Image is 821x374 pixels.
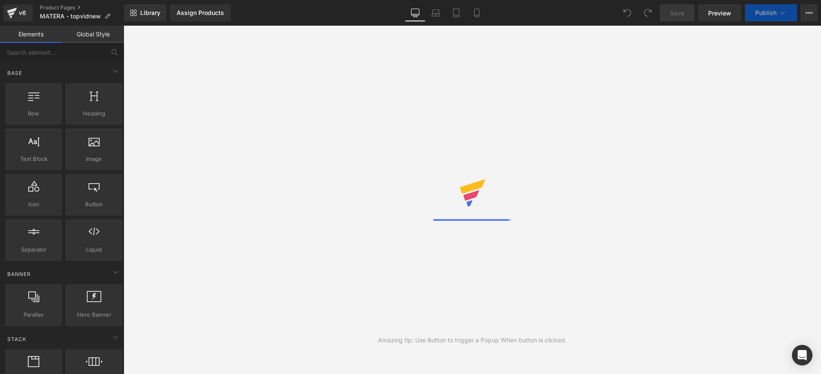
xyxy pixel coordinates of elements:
span: Banner [6,270,32,278]
span: Text Block [8,154,59,163]
button: More [800,4,818,21]
span: Stack [6,335,27,343]
button: Redo [639,4,656,21]
a: Laptop [425,4,446,21]
a: Global Style [62,26,124,43]
a: Product Pages [40,4,124,11]
span: Base [6,69,23,77]
div: v6 [17,7,28,18]
a: Tablet [446,4,467,21]
span: Image [68,154,120,163]
span: Save [670,9,684,18]
span: Separator [8,245,59,254]
a: Mobile [467,4,487,21]
button: Publish [745,4,797,21]
span: Preview [708,9,731,18]
span: Parallax [8,310,59,319]
span: Hero Banner [68,310,120,319]
a: New Library [124,4,166,21]
span: Row [8,109,59,118]
a: v6 [3,4,33,21]
span: Button [68,200,120,209]
span: Liquid [68,245,120,254]
span: Library [140,9,160,17]
span: Publish [755,9,777,16]
a: Preview [698,4,741,21]
span: Heading [68,109,120,118]
div: Assign Products [177,9,224,16]
button: Undo [619,4,636,21]
div: Amazing tip: Use Button to trigger a Popup When button is clicked. [378,335,567,345]
span: MATERA - topvidnew [40,13,101,20]
a: Desktop [405,4,425,21]
span: Icon [8,200,59,209]
div: Open Intercom Messenger [792,345,812,365]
